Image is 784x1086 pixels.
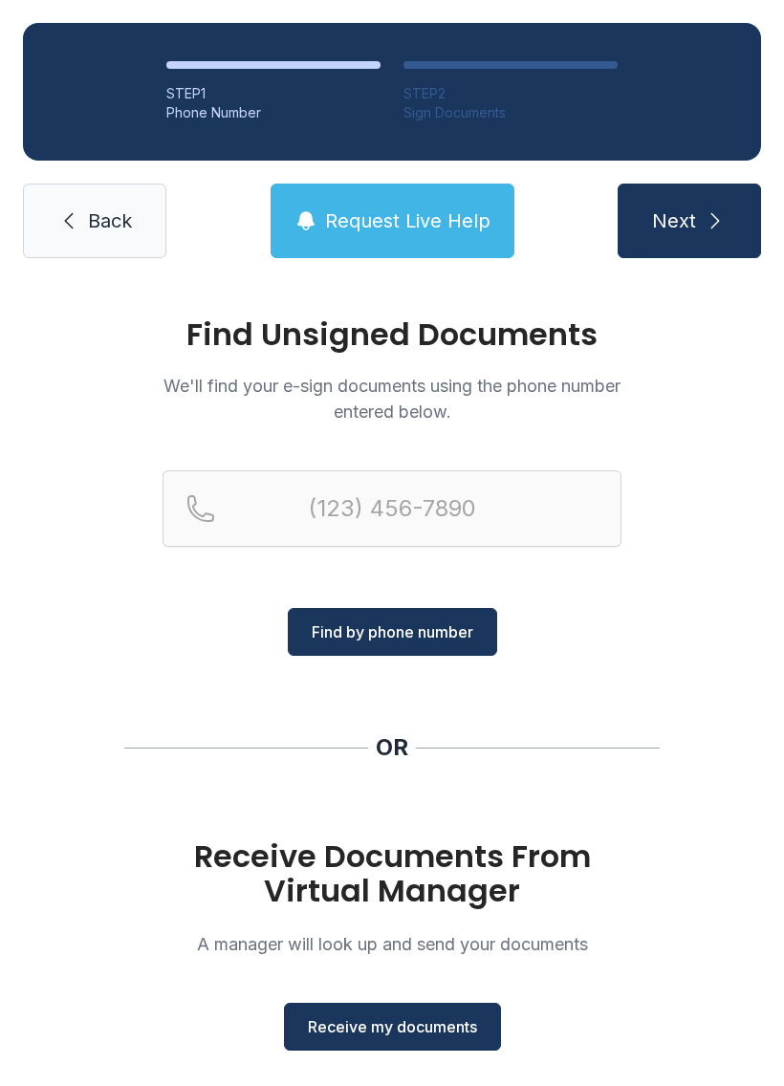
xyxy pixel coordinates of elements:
[652,207,696,234] span: Next
[163,373,621,424] p: We'll find your e-sign documents using the phone number entered below.
[403,103,618,122] div: Sign Documents
[325,207,490,234] span: Request Live Help
[163,319,621,350] h1: Find Unsigned Documents
[312,620,473,643] span: Find by phone number
[166,84,381,103] div: STEP 1
[308,1015,477,1038] span: Receive my documents
[88,207,132,234] span: Back
[166,103,381,122] div: Phone Number
[163,470,621,547] input: Reservation phone number
[376,732,408,763] div: OR
[403,84,618,103] div: STEP 2
[163,931,621,957] p: A manager will look up and send your documents
[163,839,621,908] h1: Receive Documents From Virtual Manager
